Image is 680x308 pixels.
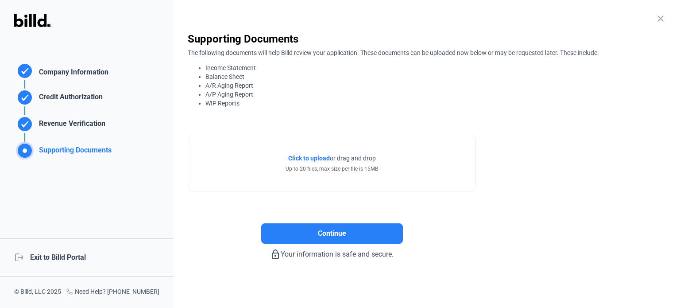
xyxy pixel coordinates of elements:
li: A/P Aging Report [205,90,666,99]
mat-icon: lock_outline [270,249,281,260]
li: Balance Sheet [205,72,666,81]
div: Need Help? [PHONE_NUMBER] [66,287,159,297]
div: © Billd, LLC 2025 [14,287,61,297]
div: Revenue Verification [35,118,105,133]
div: The following documents will help Billd review your application. These documents can be uploaded ... [188,46,666,108]
li: A/R Aging Report [205,81,666,90]
span: Continue [318,228,346,239]
span: Click to upload [288,155,330,162]
div: Your information is safe and secure. [188,244,476,260]
img: Billd Logo [14,14,50,27]
div: Credit Authorization [35,92,103,106]
li: Income Statement [205,63,666,72]
li: WIP Reports [205,99,666,108]
span: or drag and drop [330,154,376,163]
div: Up to 20 files, max size per file is 15MB [286,165,378,173]
div: Supporting Documents [188,32,666,46]
div: Supporting Documents [35,145,112,160]
mat-icon: logout [14,252,23,261]
button: Continue [261,223,403,244]
div: Company Information [35,67,108,80]
mat-icon: close [655,13,666,24]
